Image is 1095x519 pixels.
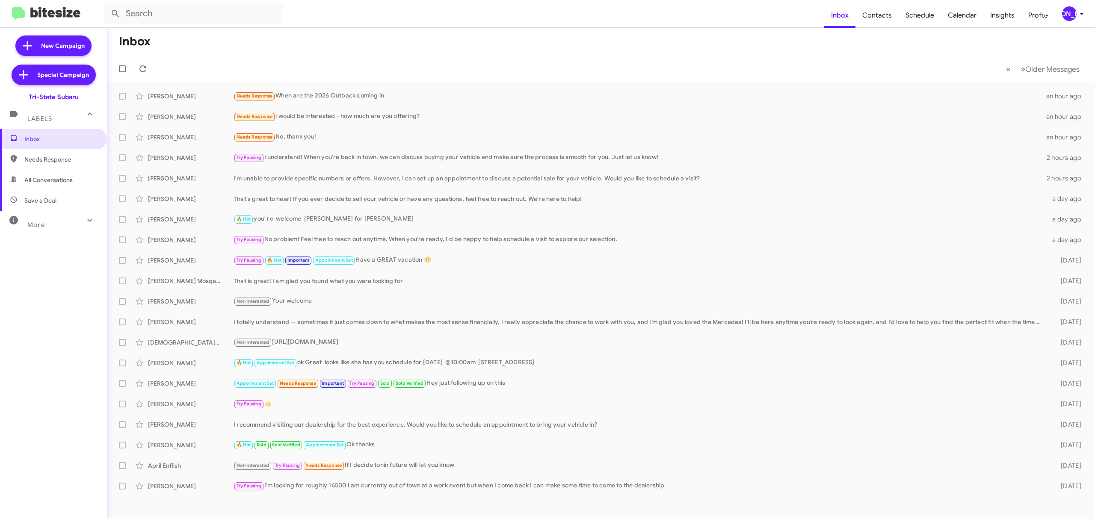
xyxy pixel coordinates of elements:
a: Profile [1021,3,1055,28]
span: Important [287,257,310,263]
div: [PERSON_NAME] Mosqeura [148,277,234,285]
div: Have a GREAT vacation 🙂 [234,255,1045,265]
div: [PERSON_NAME] [148,112,234,121]
div: That's great to hear! If you ever decide to sell your vehicle or have any questions, feel free to... [234,195,1045,203]
div: a day ago [1045,215,1088,224]
div: I'm looking for roughly 16500 I am currently out of town at a work event but when I come back I c... [234,481,1045,491]
span: Appointment Set [237,380,274,386]
span: Try Pausing [237,237,261,242]
span: Try Pausing [237,155,261,160]
div: [DATE] [1045,338,1088,347]
div: [PERSON_NAME] [148,297,234,306]
div: [PERSON_NAME] [1062,6,1077,21]
div: [DATE] [1045,379,1088,388]
span: Older Messages [1025,65,1080,74]
span: Labels [27,115,52,123]
span: New Campaign [41,41,85,50]
span: Special Campaign [37,71,89,79]
span: Inbox [824,3,855,28]
div: Tri-State Subaru [29,93,79,101]
span: Needs Response [237,93,273,99]
a: Insights [983,3,1021,28]
div: [PERSON_NAME] [148,153,234,162]
span: 🔥 Hot [267,257,281,263]
div: a day ago [1045,195,1088,203]
div: an hour ago [1045,92,1088,100]
div: I recommend visiting our dealership for the best experience. Would you like to schedule an appoin... [234,420,1045,429]
div: [DATE] [1045,359,1088,367]
span: Try Pausing [237,483,261,489]
span: Important [322,380,344,386]
div: [DATE] [1045,420,1088,429]
div: I understand! When you're back in town, we can discuss buying your vehicle and make sure the proc... [234,153,1045,162]
div: [URL][DOMAIN_NAME] [234,337,1045,347]
span: Sold [380,380,390,386]
a: Schedule [899,3,941,28]
span: 🔥 Hot [237,216,251,222]
div: [DATE] [1045,277,1088,285]
div: [PERSON_NAME] [148,215,234,224]
span: Try Pausing [349,380,374,386]
div: [DATE] [1045,318,1088,326]
span: Try Pausing [237,257,261,263]
span: Sold Verified [396,380,424,386]
div: [DATE] [1045,256,1088,265]
div: No, thank you! [234,132,1045,142]
div: If I decide tonin future will let you know [234,460,1045,470]
div: [PERSON_NAME] [148,420,234,429]
nav: Page navigation example [1001,60,1085,78]
span: Inbox [24,135,97,143]
div: [PERSON_NAME] [148,236,234,244]
h1: Inbox [119,35,151,48]
div: 2 hours ago [1045,174,1088,183]
span: Needs Response [237,134,273,140]
a: New Campaign [15,35,92,56]
div: [PERSON_NAME] [148,174,234,183]
div: [DATE] [1045,297,1088,306]
div: April Enflish [148,461,234,470]
span: Not-Interested [237,339,269,345]
span: Needs Response [305,463,342,468]
div: [DATE] [1045,461,1088,470]
div: Ok thanks [234,440,1045,450]
span: Appointment Set [306,442,343,448]
span: Not-Interested [237,298,269,304]
div: [DATE] [1045,482,1088,490]
span: » [1021,64,1025,74]
span: 🔥 Hot [237,360,251,366]
div: [DEMOGRAPHIC_DATA][PERSON_NAME] [148,338,234,347]
button: Next [1015,60,1085,78]
span: More [27,221,45,229]
div: 👍 [234,399,1045,409]
span: Needs Response [280,380,316,386]
div: [PERSON_NAME] [148,133,234,142]
a: Special Campaign [12,65,96,85]
div: Your welcome [234,296,1045,306]
div: [PERSON_NAME] [148,318,234,326]
span: Needs Response [24,155,97,164]
div: That is great! I am glad you found what you were looking for [234,277,1045,285]
span: Try Pausing [275,463,300,468]
div: I'm unable to provide specific numbers or offers. However, I can set up an appointment to discuss... [234,174,1045,183]
span: Appointment Set [257,360,294,366]
div: No problem! Feel free to reach out anytime. When you're ready, I'd be happy to help schedule a vi... [234,235,1045,245]
div: you' re welcome [PERSON_NAME] for [PERSON_NAME] [234,214,1045,224]
div: [PERSON_NAME] [148,441,234,449]
div: ok Great looks like she has you schedule for [DATE] @10:00am [STREET_ADDRESS] [234,358,1045,368]
div: [PERSON_NAME] [148,195,234,203]
button: Previous [1001,60,1016,78]
div: [PERSON_NAME] [148,256,234,265]
div: a day ago [1045,236,1088,244]
span: Contacts [855,3,899,28]
div: i would be interested - how much are you offering? [234,112,1045,121]
div: 2 hours ago [1045,153,1088,162]
span: Save a Deal [24,196,56,205]
span: Try Pausing [237,401,261,407]
span: Sold Verified [272,442,300,448]
span: All Conversations [24,176,73,184]
div: [DATE] [1045,400,1088,408]
input: Search [104,3,283,24]
div: [PERSON_NAME] [148,92,234,100]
